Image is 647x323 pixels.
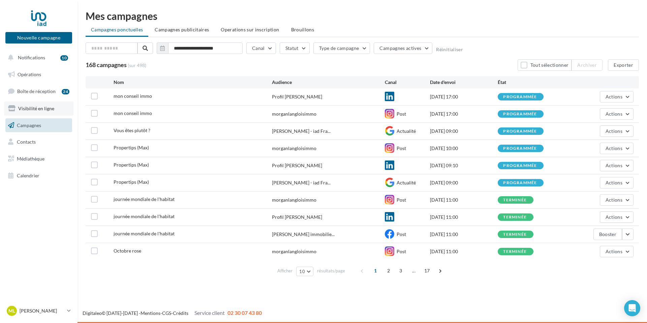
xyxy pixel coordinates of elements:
button: Nouvelle campagne [5,32,72,43]
span: Médiathèque [17,156,44,161]
span: journée mondiale de l'habitat [114,231,175,236]
span: ... [408,265,419,276]
div: [DATE] 09:10 [430,162,498,169]
span: mon conseil immo [114,110,152,116]
div: terminée [503,232,527,237]
span: Notifications [18,55,45,60]
div: Profil [PERSON_NAME] [272,214,322,221]
a: ML [PERSON_NAME] [5,304,72,317]
span: Post [397,231,406,237]
span: 2 [383,265,394,276]
div: programmée [503,95,537,99]
span: journée mondiale de l'habitat [114,213,175,219]
button: Tout sélectionner [518,59,572,71]
span: Octobre rose [114,248,141,254]
button: Actions [600,194,634,206]
button: Actions [600,143,634,154]
span: [PERSON_NAME] - iad Fra... [272,128,331,135]
span: [PERSON_NAME] immobilie... [272,231,335,238]
div: [DATE] 11:00 [430,197,498,203]
button: 10 [296,267,313,276]
span: Afficher [277,268,292,274]
button: Actions [600,211,634,223]
button: Notifications 10 [4,51,71,65]
span: Contacts [17,139,36,145]
button: Exporter [608,59,639,71]
div: [DATE] 09:00 [430,128,498,135]
button: Actions [600,108,634,120]
div: [DATE] 11:00 [430,231,498,238]
span: mon conseil immo [114,93,152,99]
span: Actualité [397,128,416,134]
span: 3 [395,265,406,276]
div: morganlangloisimmo [272,197,316,203]
div: [DATE] 11:00 [430,248,498,255]
span: Post [397,145,406,151]
div: programmée [503,164,537,168]
a: Campagnes [4,118,73,133]
button: Type de campagne [313,42,370,54]
button: Actions [600,177,634,188]
span: Post [397,111,406,117]
button: Statut [280,42,310,54]
a: Mentions [141,310,160,316]
span: Actions [606,197,622,203]
button: Réinitialiser [436,47,463,52]
span: 02 30 07 43 80 [227,310,262,316]
div: morganlangloisimmo [272,248,316,255]
span: Actions [606,180,622,185]
div: Audience [272,79,385,86]
span: Actions [606,214,622,220]
span: Campagnes [17,122,41,128]
span: Service client [194,310,225,316]
button: Actions [600,91,634,102]
span: journée mondiale de l'habitat [114,196,175,202]
a: Visibilité en ligne [4,101,73,116]
a: Médiathèque [4,152,73,166]
a: Crédits [173,310,188,316]
button: Canal [246,42,276,54]
div: programmée [503,112,537,116]
button: Campagnes actives [374,42,432,54]
div: Profil [PERSON_NAME] [272,93,322,100]
div: programmée [503,181,537,185]
span: [PERSON_NAME] - iad Fra... [272,179,331,186]
div: Date d'envoi [430,79,498,86]
span: Propertips (Max) [114,145,149,150]
div: [DATE] 10:00 [430,145,498,152]
div: 24 [62,89,69,94]
span: Calendrier [17,173,39,178]
a: Boîte de réception24 [4,84,73,98]
button: Actions [600,246,634,257]
div: programmée [503,146,537,151]
div: morganlangloisimmo [272,111,316,117]
span: Post [397,197,406,203]
div: programmée [503,129,537,134]
span: Actions [606,111,622,117]
div: Profil [PERSON_NAME] [272,162,322,169]
span: Actualité [397,180,416,185]
div: [DATE] 17:00 [430,93,498,100]
span: Actions [606,94,622,99]
span: 168 campagnes [86,61,127,68]
span: Actions [606,163,622,168]
span: Visibilité en ligne [18,106,54,111]
span: résultats/page [317,268,345,274]
span: Operations sur inscription [221,27,279,32]
span: Actions [606,145,622,151]
div: [DATE] 09:00 [430,179,498,186]
div: Canal [385,79,430,86]
span: Actions [606,248,622,254]
span: Opérations [18,71,41,77]
div: terminée [503,249,527,254]
div: Mes campagnes [86,11,639,21]
p: [PERSON_NAME] [20,307,64,314]
a: Digitaleo [83,310,102,316]
a: Contacts [4,135,73,149]
span: 10 [299,269,305,274]
button: Archiver [572,59,603,71]
button: Actions [600,125,634,137]
div: morganlangloisimmo [272,145,316,152]
a: CGS [162,310,171,316]
span: 1 [370,265,381,276]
